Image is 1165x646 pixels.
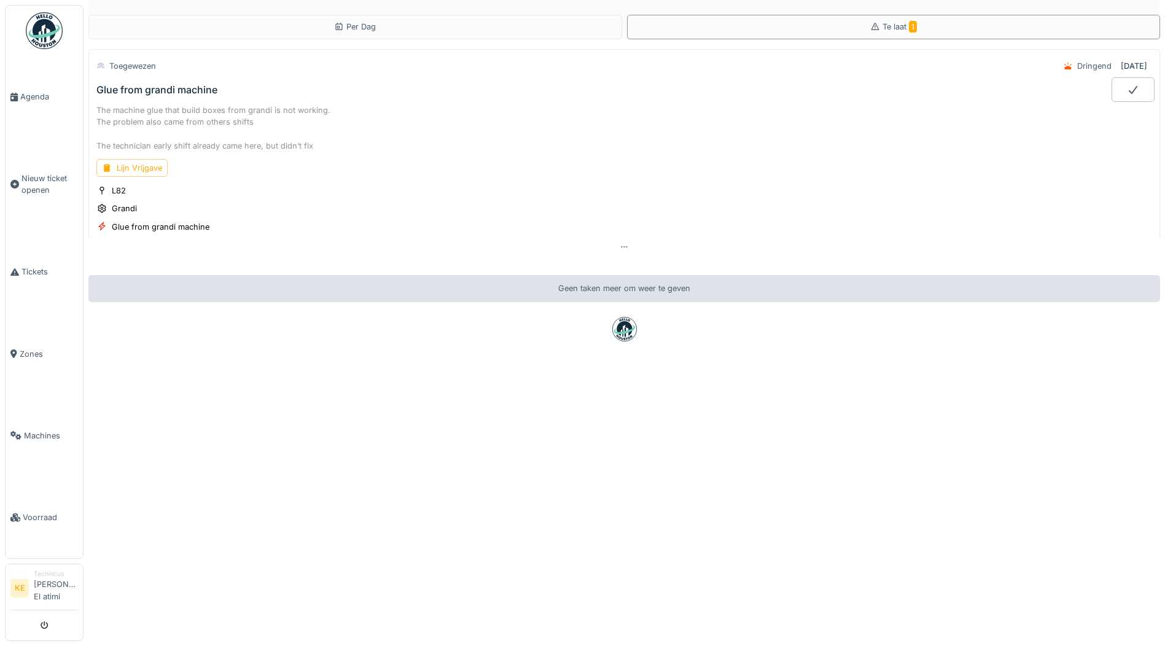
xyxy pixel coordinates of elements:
[24,430,78,442] span: Machines
[96,104,1152,152] div: The machine glue that build boxes from grandi is not working. The problem also came from others s...
[21,173,78,196] span: Nieuw ticket openen
[21,266,78,278] span: Tickets
[23,512,78,523] span: Voorraad
[6,56,83,138] a: Agenda
[909,21,917,33] span: 1
[1121,60,1147,72] div: [DATE]
[26,12,63,49] img: Badge_color-CXgf-gQk.svg
[334,21,376,33] div: Per Dag
[112,221,209,233] div: Glue from grandi machine
[112,203,137,214] div: Grandi
[109,60,156,72] div: Toegewezen
[96,159,168,177] div: Lijn Vrijgave
[10,569,78,610] a: KE Technicus[PERSON_NAME] El atimi
[88,275,1160,302] div: Geen taken meer om weer te geven
[96,84,217,96] div: Glue from grandi machine
[6,313,83,395] a: Zones
[612,317,637,341] img: badge-BVDL4wpA.svg
[34,569,78,578] div: Technicus
[6,138,83,231] a: Nieuw ticket openen
[20,348,78,360] span: Zones
[1077,60,1112,72] div: Dringend
[6,477,83,558] a: Voorraad
[6,232,83,313] a: Tickets
[10,579,29,597] li: KE
[883,22,917,31] span: Te laat
[20,91,78,103] span: Agenda
[6,395,83,477] a: Machines
[34,569,78,607] li: [PERSON_NAME] El atimi
[112,185,126,197] div: L82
